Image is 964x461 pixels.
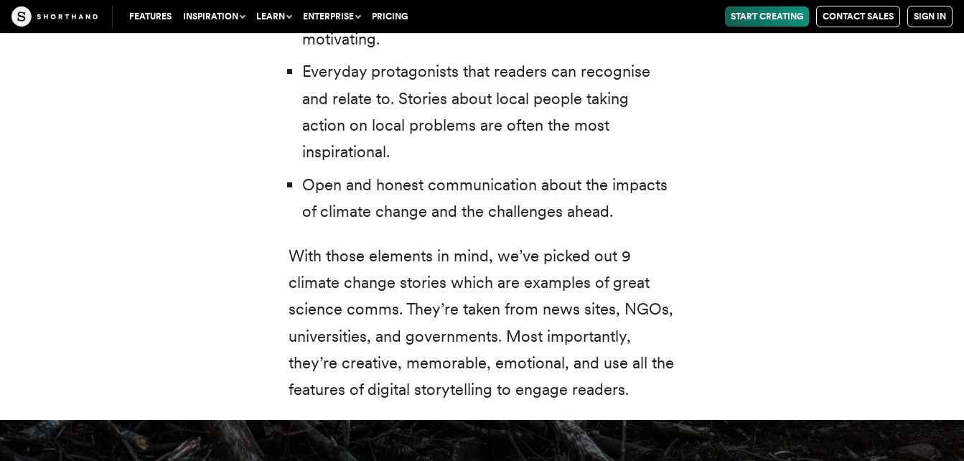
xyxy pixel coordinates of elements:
[302,172,676,225] li: Open and honest communication about the impacts of climate change and the challenges ahead.
[907,6,953,27] a: Sign in
[177,6,251,27] button: Inspiration
[366,6,413,27] a: Pricing
[251,6,297,27] button: Learn
[11,6,98,27] img: The Craft
[297,6,366,27] button: Enterprise
[289,243,676,404] p: With those elements in mind, we’ve picked out 9 climate change stories which are examples of grea...
[725,6,809,27] a: Start Creating
[123,6,177,27] a: Features
[816,6,900,27] a: Contact Sales
[302,58,676,166] li: Everyday protagonists that readers can recognise and relate to. Stories about local people taking...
